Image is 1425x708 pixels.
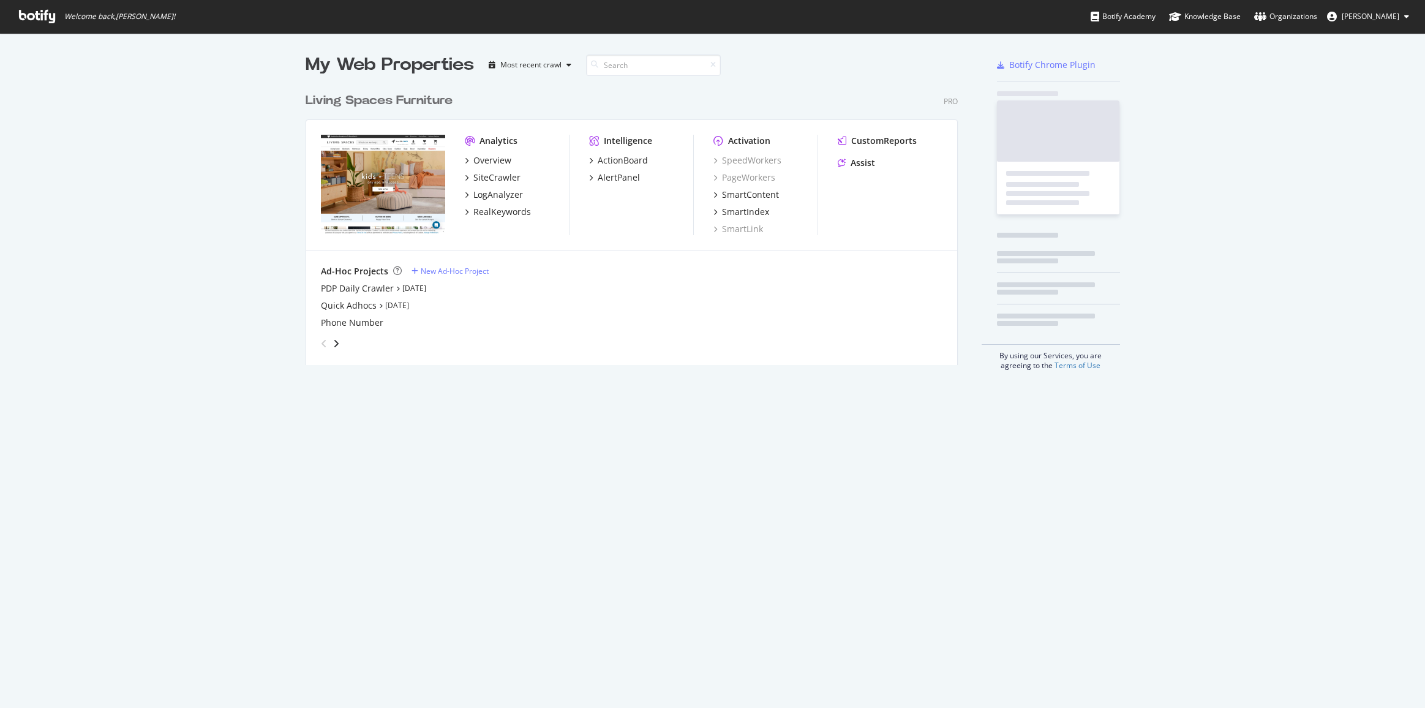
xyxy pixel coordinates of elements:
[838,135,917,147] a: CustomReports
[1091,10,1156,23] div: Botify Academy
[479,135,517,147] div: Analytics
[1009,59,1096,71] div: Botify Chrome Plugin
[473,206,531,218] div: RealKeywords
[722,206,769,218] div: SmartIndex
[306,77,968,365] div: grid
[473,189,523,201] div: LogAnalyzer
[465,189,523,201] a: LogAnalyzer
[598,171,640,184] div: AlertPanel
[604,135,652,147] div: Intelligence
[412,266,489,276] a: New Ad-Hoc Project
[321,265,388,277] div: Ad-Hoc Projects
[316,334,332,353] div: angle-left
[713,223,763,235] a: SmartLink
[64,12,175,21] span: Welcome back, [PERSON_NAME] !
[598,154,648,167] div: ActionBoard
[473,154,511,167] div: Overview
[321,299,377,312] a: Quick Adhocs
[1254,10,1317,23] div: Organizations
[944,96,958,107] div: Pro
[321,317,383,329] a: Phone Number
[321,282,394,295] a: PDP Daily Crawler
[385,300,409,311] a: [DATE]
[465,206,531,218] a: RealKeywords
[402,283,426,293] a: [DATE]
[722,189,779,201] div: SmartContent
[1169,10,1241,23] div: Knowledge Base
[713,171,775,184] a: PageWorkers
[713,154,781,167] a: SpeedWorkers
[465,154,511,167] a: Overview
[473,171,521,184] div: SiteCrawler
[838,157,875,169] a: Assist
[484,55,576,75] button: Most recent crawl
[589,171,640,184] a: AlertPanel
[465,171,521,184] a: SiteCrawler
[851,157,875,169] div: Assist
[500,61,562,69] div: Most recent crawl
[321,135,445,234] img: livingspaces.com
[306,92,453,110] div: Living Spaces Furniture
[306,92,457,110] a: Living Spaces Furniture
[589,154,648,167] a: ActionBoard
[332,337,340,350] div: angle-right
[306,53,474,77] div: My Web Properties
[997,59,1096,71] a: Botify Chrome Plugin
[713,206,769,218] a: SmartIndex
[1342,11,1399,21] span: Kianna Vazquez
[713,189,779,201] a: SmartContent
[1317,7,1419,26] button: [PERSON_NAME]
[728,135,770,147] div: Activation
[851,135,917,147] div: CustomReports
[586,55,721,76] input: Search
[1055,360,1100,371] a: Terms of Use
[421,266,489,276] div: New Ad-Hoc Project
[982,344,1120,371] div: By using our Services, you are agreeing to the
